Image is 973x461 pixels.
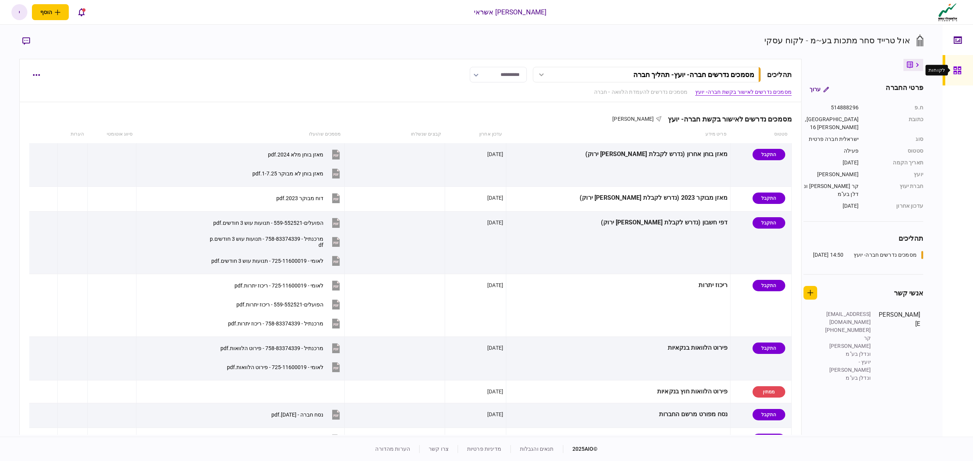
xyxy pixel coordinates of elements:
[929,66,945,74] div: לקוחות
[235,277,342,294] button: לאומי - 725-11600019 - ריכוז יתרות.pdf
[263,431,342,448] button: תעודת התאגדות חברה.pdf
[753,149,785,160] div: התקבל
[821,310,871,326] div: [EMAIL_ADDRESS][DOMAIN_NAME]
[375,446,410,452] a: הערות מהדורה
[276,189,342,207] button: דוח מבוקר 2023.pdf
[695,88,792,96] a: מסמכים נדרשים לאישור בקשת חברה- יועץ
[509,277,727,294] div: ריכוז יתרות
[73,4,89,20] button: פתח רשימת התראות
[509,431,727,448] div: תעודת התאגדות
[213,220,323,226] div: הפועלים-559-552521 - תנועות עוש 3 חודשים.pdf
[487,219,503,226] div: [DATE]
[474,7,547,17] div: [PERSON_NAME] אשראי
[32,4,69,20] button: פתח תפריט להוספת לקוח
[803,135,859,143] div: ישראלית חברה פרטית
[220,345,323,351] div: מרכנתיל - 758-83374339 - פירוט הלוואות.pdf
[271,406,342,423] button: נסח חברה - 11.8.2025.pdf
[268,152,323,158] div: מאזן בוחן מלא 2024.pdf
[753,434,785,445] div: התקבל
[533,67,761,82] button: מסמכים נדרשים חברה- יועץ- תהליך חברה
[731,126,792,143] th: סטטוס
[612,116,654,122] span: [PERSON_NAME]
[445,126,506,143] th: עדכון אחרון
[268,146,342,163] button: מאזן בוחן מלא 2024.pdf
[866,159,923,167] div: תאריך הקמה
[227,364,323,370] div: לאומי - 725-11600019 - פירוט הלוואות.pdf
[662,115,792,123] div: מסמכים נדרשים לאישור בקשת חברה- יועץ
[467,446,501,452] a: מדיניות פרטיות
[509,339,727,357] div: פירוט הלוואות בנקאיות
[520,446,554,452] a: תנאים והגבלות
[753,386,785,398] div: ממתין
[213,214,342,231] button: הפועלים-559-552521 - תנועות עוש 3 חודשים.pdf
[866,135,923,143] div: סוג
[227,358,342,376] button: לאומי - 725-11600019 - פירוט הלוואות.pdf
[487,281,503,289] div: [DATE]
[236,296,342,313] button: הפועלים-559-552521 - ריכוז יתרות.pdf
[487,344,503,352] div: [DATE]
[753,217,785,229] div: התקבל
[767,69,792,80] div: תהליכים
[509,146,727,163] div: מאזן בוחן אחרון (נדרש לקבלת [PERSON_NAME] ירוק)
[753,343,785,354] div: התקבל
[937,3,959,22] img: client company logo
[11,4,27,20] button: י
[594,88,688,96] a: מסמכים נדרשים להעמדת הלוואה - חברה
[753,193,785,204] div: התקבל
[563,445,598,453] div: © 2025 AIO
[803,115,859,131] div: [GEOGRAPHIC_DATA], 16 [PERSON_NAME]
[487,388,503,395] div: [DATE]
[813,251,844,259] div: 14:50 [DATE]
[276,195,323,201] div: דוח מבוקר 2023.pdf
[803,202,859,210] div: [DATE]
[509,189,727,207] div: מאזן מבוקר 2023 (נדרש לקבלת [PERSON_NAME] ירוק)
[506,126,731,143] th: פריט מידע
[803,182,859,198] div: קר [PERSON_NAME] ונדלן בע"מ
[764,34,910,47] div: אול טרייד סחר מתכות בע~מ - לקוח עסקי
[487,150,503,158] div: [DATE]
[345,126,445,143] th: קבצים שנשלחו
[633,71,754,79] div: מסמכים נדרשים חברה- יועץ - תהליך חברה
[866,147,923,155] div: סטטוס
[211,258,323,264] div: לאומי - 725-11600019 - תנועות עוש 3 חודשים.pdf
[866,115,923,131] div: כתובת
[886,82,923,96] div: פרטי החברה
[252,171,323,177] div: מאזן בוחן לא מבוקר 1-7.25.pdf
[88,126,136,143] th: סיווג אוטומטי
[209,233,342,250] button: מרכנתיל - 758-83374339 - תנועות עוש 3 חודשים.pdf
[228,320,323,327] div: מרכנתיל - 758-83374339 - ריכוז יתרות.pdf
[803,147,859,155] div: פעילה
[429,446,448,452] a: צרו קשר
[878,310,920,382] div: [PERSON_NAME]
[866,182,923,198] div: חברת יעוץ
[813,251,923,259] a: מסמכים נדרשים חברה- יועץ14:50 [DATE]
[866,202,923,210] div: עדכון אחרון
[753,280,785,291] div: התקבל
[803,82,835,96] button: ערוך
[803,104,859,112] div: 514888296
[894,288,923,298] div: אנשי קשר
[821,334,871,358] div: קר [PERSON_NAME] ונדלן בע"מ
[803,171,859,178] div: [PERSON_NAME]
[57,126,88,143] th: הערות
[487,194,503,202] div: [DATE]
[866,171,923,178] div: יועץ
[236,302,323,308] div: הפועלים-559-552521 - ריכוז יתרות.pdf
[803,159,859,167] div: [DATE]
[509,383,727,400] div: פירוט הלוואות חוץ בנקאיות
[821,326,871,334] div: [PHONE_NUMBER]
[220,339,342,357] button: מרכנתיל - 758-83374339 - פירוט הלוואות.pdf
[866,104,923,112] div: ח.פ
[271,412,323,418] div: נסח חברה - 11.8.2025.pdf
[854,251,917,259] div: מסמכים נדרשים חברה- יועץ
[228,315,342,332] button: מרכנתיל - 758-83374339 - ריכוז יתרות.pdf
[803,233,923,243] div: תהליכים
[252,165,342,182] button: מאזן בוחן לא מבוקר 1-7.25.pdf
[235,283,323,289] div: לאומי - 725-11600019 - ריכוז יתרות.pdf
[209,236,323,248] div: מרכנתיל - 758-83374339 - תנועות עוש 3 חודשים.pdf
[211,252,342,269] button: לאומי - 725-11600019 - תנועות עוש 3 חודשים.pdf
[509,406,727,423] div: נסח מפורט מרשם החברות
[821,358,871,382] div: יועץ - [PERSON_NAME] ונדלן בע"מ
[487,410,503,418] div: [DATE]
